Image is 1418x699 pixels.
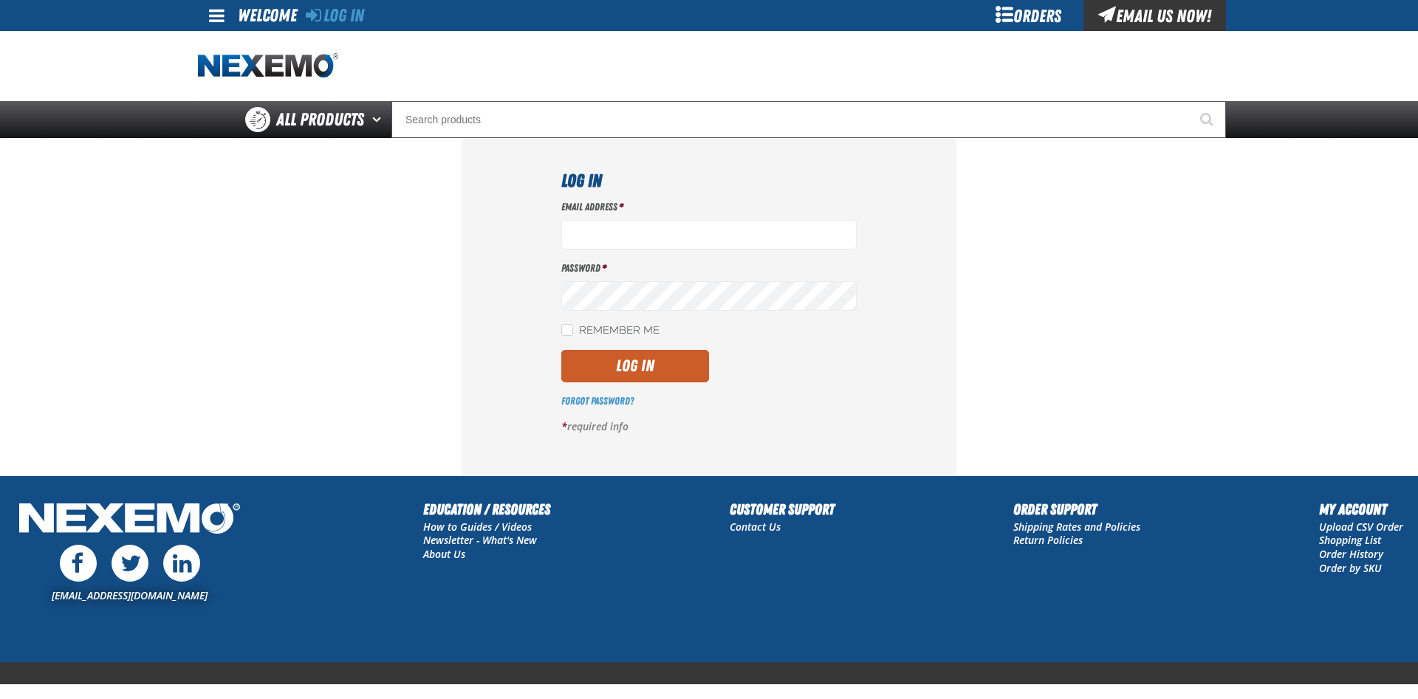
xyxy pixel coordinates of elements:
[1189,101,1226,138] button: Start Searching
[1013,520,1140,534] a: Shipping Rates and Policies
[1319,533,1381,547] a: Shopping List
[561,168,857,194] h1: Log In
[730,520,781,534] a: Contact Us
[561,395,634,407] a: Forgot Password?
[15,498,244,542] img: Nexemo Logo
[1319,547,1383,561] a: Order History
[561,200,857,214] label: Email Address
[1013,533,1083,547] a: Return Policies
[730,498,835,520] h2: Customer Support
[391,101,1226,138] input: Search
[423,498,550,520] h2: Education / Resources
[423,547,465,561] a: About Us
[276,106,364,133] span: All Products
[561,420,857,434] p: required info
[423,533,537,547] a: Newsletter - What's New
[1319,561,1382,575] a: Order by SKU
[198,53,338,79] a: Home
[1013,498,1140,520] h2: Order Support
[52,588,208,602] a: [EMAIL_ADDRESS][DOMAIN_NAME]
[561,324,660,338] label: Remember Me
[561,350,709,382] button: Log In
[198,53,338,79] img: Nexemo logo
[1319,498,1403,520] h2: My Account
[423,520,532,534] a: How to Guides / Videos
[561,261,857,275] label: Password
[561,324,573,336] input: Remember Me
[1319,520,1403,534] a: Upload CSV Order
[306,5,364,26] a: Log In
[367,101,391,138] button: Open All Products pages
